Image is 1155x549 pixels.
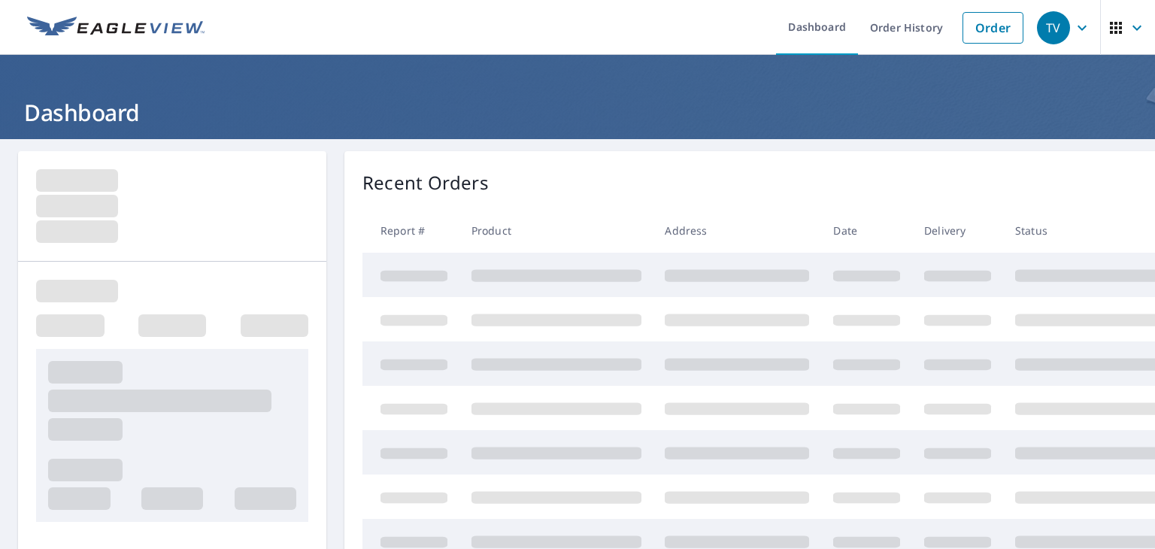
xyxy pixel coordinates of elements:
p: Recent Orders [362,169,489,196]
a: Order [962,12,1023,44]
img: EV Logo [27,17,205,39]
th: Address [653,208,821,253]
h1: Dashboard [18,97,1137,128]
th: Report # [362,208,459,253]
th: Date [821,208,912,253]
th: Product [459,208,653,253]
th: Delivery [912,208,1003,253]
div: TV [1037,11,1070,44]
